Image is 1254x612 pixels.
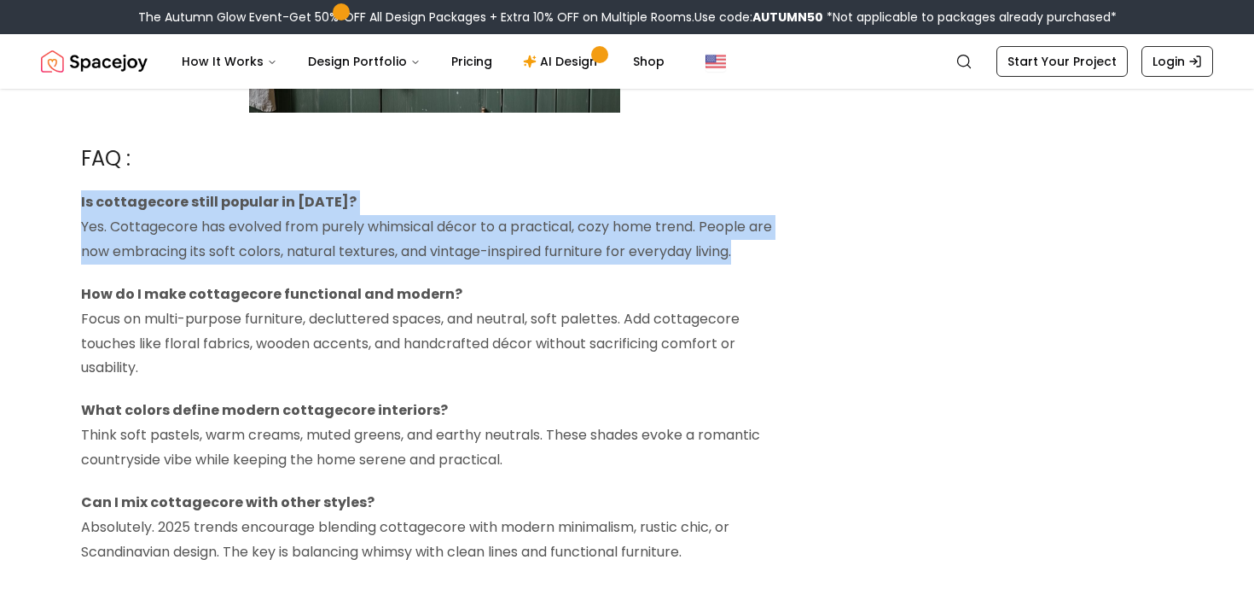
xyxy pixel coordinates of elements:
a: AI Design [509,44,616,79]
div: The Autumn Glow Event-Get 50% OFF All Design Packages + Extra 10% OFF on Multiple Rooms. [138,9,1117,26]
nav: Global [41,34,1213,89]
h2: FAQ : [81,140,787,177]
a: Shop [619,44,678,79]
a: Login [1141,46,1213,77]
strong: What colors define modern cottagecore interiors? [81,400,448,420]
button: Design Portfolio [294,44,434,79]
span: Use code: [694,9,823,26]
a: Spacejoy [41,44,148,79]
strong: Can I mix cottagecore with other styles? [81,493,374,512]
img: Spacejoy Logo [41,44,148,79]
strong: How do I make cottagecore functional and modern? [81,284,462,304]
a: Pricing [438,44,506,79]
b: AUTUMN50 [752,9,823,26]
nav: Main [168,44,678,79]
p: Absolutely. 2025 trends encourage blending cottagecore with modern minimalism, rustic chic, or Sc... [81,491,787,564]
img: United States [705,51,726,72]
p: Focus on multi-purpose furniture, decluttered spaces, and neutral, soft palettes. Add cottagecore... [81,283,787,381]
a: Start Your Project [996,46,1128,77]
button: How It Works [168,44,291,79]
strong: Is cottagecore still popular in [DATE]? [81,192,357,212]
p: Yes. Cottagecore has evolved from purely whimsical décor to a practical, cozy home trend. People ... [81,190,787,264]
span: *Not applicable to packages already purchased* [823,9,1117,26]
p: Think soft pastels, warm creams, muted greens, and earthy neutrals. These shades evoke a romantic... [81,399,787,472]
